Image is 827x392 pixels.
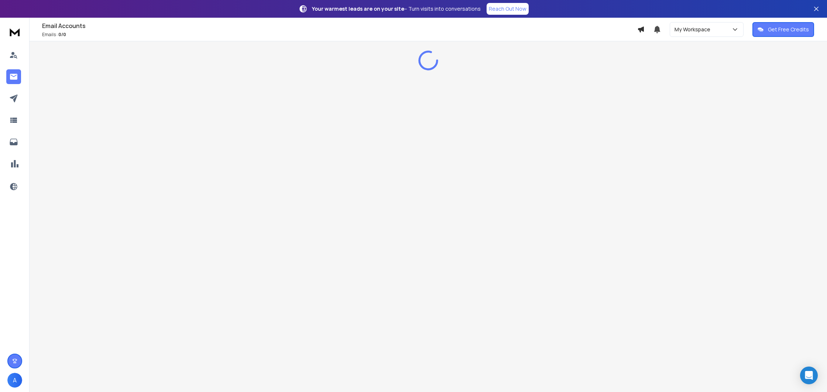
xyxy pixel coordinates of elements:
[7,373,22,388] button: A
[800,367,818,384] div: Open Intercom Messenger
[312,5,404,12] strong: Your warmest leads are on your site
[752,22,814,37] button: Get Free Credits
[42,21,637,30] h1: Email Accounts
[675,26,713,33] p: My Workspace
[312,5,481,13] p: – Turn visits into conversations
[7,25,22,39] img: logo
[42,32,637,38] p: Emails :
[58,31,66,38] span: 0 / 0
[489,5,526,13] p: Reach Out Now
[768,26,809,33] p: Get Free Credits
[487,3,529,15] a: Reach Out Now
